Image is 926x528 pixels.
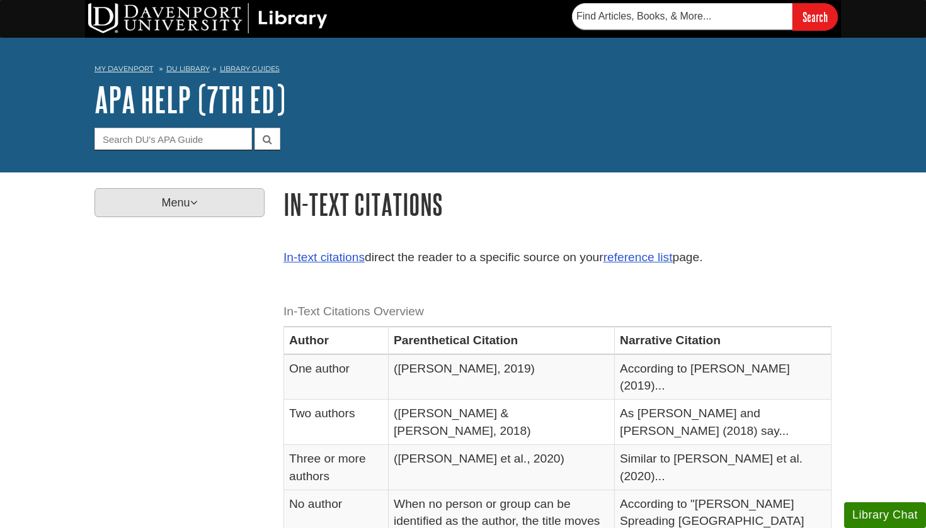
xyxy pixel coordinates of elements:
[284,327,389,354] th: Author
[94,128,252,150] input: Search DU's APA Guide
[284,445,389,490] td: Three or more authors
[88,3,328,33] img: DU Library
[389,445,615,490] td: ([PERSON_NAME] et al., 2020)
[283,250,365,264] a: In-text citations
[844,502,926,528] button: Library Chat
[220,64,280,73] a: Library Guides
[283,249,832,267] p: direct the reader to a specific source on your page.
[94,64,153,74] a: My Davenport
[284,400,389,445] td: Two authors
[94,60,832,81] nav: breadcrumb
[615,445,832,490] td: Similar to [PERSON_NAME] et al. (2020)...
[94,188,265,217] p: Menu
[603,250,673,264] a: reference list
[615,354,832,400] td: According to [PERSON_NAME] (2019)...
[572,3,792,30] input: Find Articles, Books, & More...
[389,354,615,400] td: ([PERSON_NAME], 2019)
[792,3,838,30] input: Search
[166,64,210,73] a: DU Library
[615,327,832,354] th: Narrative Citation
[284,354,389,400] td: One author
[389,400,615,445] td: ([PERSON_NAME] & [PERSON_NAME], 2018)
[389,327,615,354] th: Parenthetical Citation
[615,400,832,445] td: As [PERSON_NAME] and [PERSON_NAME] (2018) say...
[572,3,838,30] form: Searches DU Library's articles, books, and more
[283,298,832,326] caption: In-Text Citations Overview
[283,188,832,220] h1: In-Text Citations
[94,80,285,119] a: APA Help (7th Ed)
